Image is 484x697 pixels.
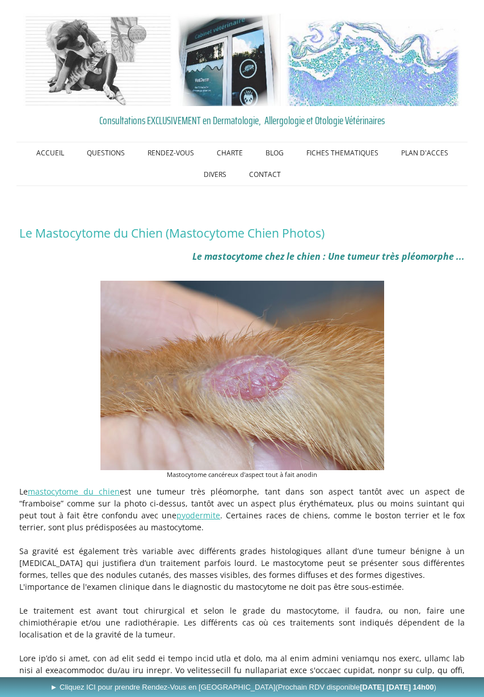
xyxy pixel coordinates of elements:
[390,142,460,164] a: PLAN D'ACCES
[192,164,238,185] a: DIVERS
[19,545,465,581] p: Sa gravité est également très variable avec différents grades histologiques allant d’une tumeur b...
[28,486,120,497] a: mastocytome du chien
[238,164,292,185] a: CONTACT
[254,142,295,164] a: BLOG
[205,142,254,164] a: CHARTE
[50,683,436,691] span: ► Cliquez ICI pour prendre Rendez-Vous en [GEOGRAPHIC_DATA]
[192,250,465,263] em: Le mastocytome chez le chien : Une tumeur très pléomorphe ...
[176,510,220,521] a: pyodermite
[136,142,205,164] a: RENDEZ-VOUS
[19,112,465,129] a: Consultations EXCLUSIVEMENT en Dermatologie, Allergologie et Otologie Vétérinaires
[25,142,75,164] a: ACCUEIL
[75,142,136,164] a: QUESTIONS
[19,605,465,640] p: Le traitement est avant tout chirurgical et selon le grade du mastocytome, il faudra, ou non, fai...
[19,485,465,533] p: Le est une tumeur très pléomorphe, tant dans son aspect tantôt avec un aspect de “framboise” comm...
[360,683,434,691] b: [DATE] [DATE] 14h00
[295,142,390,164] a: FICHES THEMATIQUES
[100,281,384,470] img: Mastocytome chez le chien
[100,470,384,480] figcaption: Mastocytome cancéreux d'aspect tout à fait anodin
[275,683,436,691] span: (Prochain RDV disponible )
[19,226,465,240] h1: Le Mastocytome du Chien (Mastocytome Chien Photos)
[19,581,465,593] p: L'importance de l'examen clinique dans le diagnostic du mastocytome ne doit pas être sous-estimée.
